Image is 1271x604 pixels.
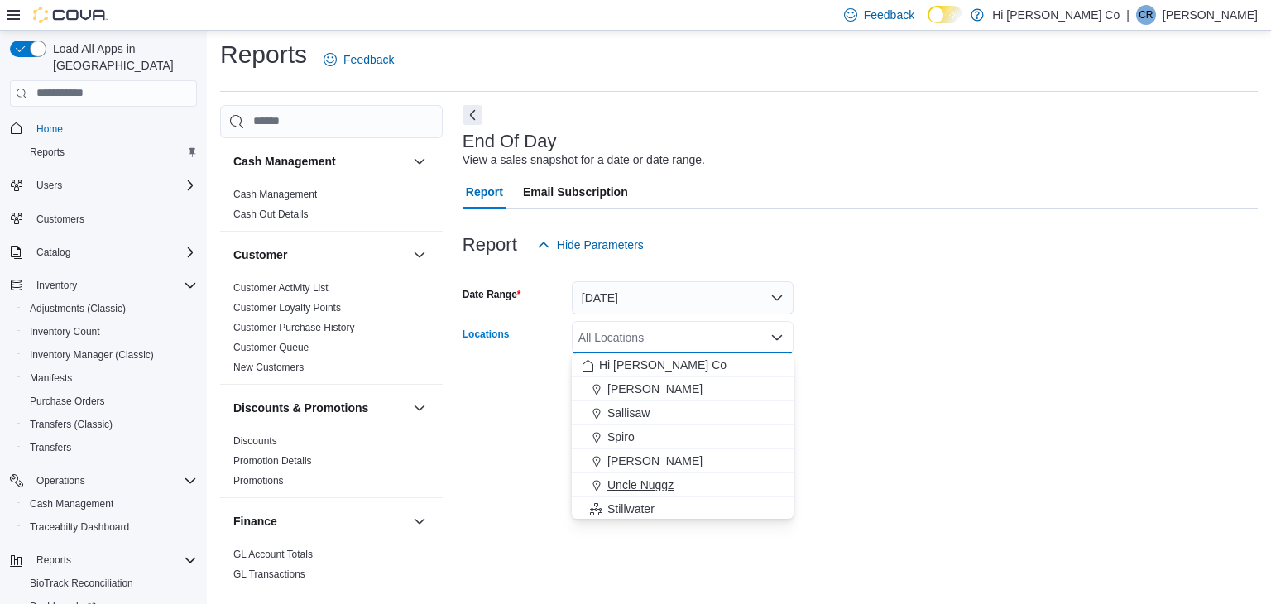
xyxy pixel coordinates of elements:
[23,494,197,514] span: Cash Management
[17,367,204,390] button: Manifests
[23,517,197,537] span: Traceabilty Dashboard
[572,353,794,521] div: Choose from the following options
[36,474,85,487] span: Operations
[23,517,136,537] a: Traceabilty Dashboard
[36,279,77,292] span: Inventory
[864,7,914,23] span: Feedback
[233,362,304,373] a: New Customers
[233,153,336,170] h3: Cash Management
[233,281,329,295] span: Customer Activity List
[30,550,78,570] button: Reports
[23,415,197,434] span: Transfers (Classic)
[23,494,120,514] a: Cash Management
[3,174,204,197] button: Users
[17,390,204,413] button: Purchase Orders
[30,276,84,295] button: Inventory
[463,132,557,151] h3: End Of Day
[233,321,355,334] span: Customer Purchase History
[23,368,197,388] span: Manifests
[233,302,341,314] a: Customer Loyalty Points
[572,425,794,449] button: Spiro
[572,377,794,401] button: [PERSON_NAME]
[30,418,113,431] span: Transfers (Classic)
[23,368,79,388] a: Manifests
[17,343,204,367] button: Inventory Manager (Classic)
[410,398,429,418] button: Discounts & Promotions
[23,438,197,458] span: Transfers
[30,441,71,454] span: Transfers
[572,401,794,425] button: Sallisaw
[607,501,655,517] span: Stillwater
[33,7,108,23] img: Cova
[463,235,517,255] h3: Report
[3,549,204,572] button: Reports
[23,573,140,593] a: BioTrack Reconciliation
[1136,5,1156,25] div: Chris Reves
[572,353,794,377] button: Hi [PERSON_NAME] Co
[233,474,284,487] span: Promotions
[410,151,429,171] button: Cash Management
[1163,5,1258,25] p: [PERSON_NAME]
[233,247,406,263] button: Customer
[233,568,305,580] a: GL Transactions
[36,246,70,259] span: Catalog
[23,322,197,342] span: Inventory Count
[607,477,674,493] span: Uncle Nuggz
[30,175,69,195] button: Users
[572,497,794,521] button: Stillwater
[36,179,62,192] span: Users
[572,449,794,473] button: [PERSON_NAME]
[463,288,521,301] label: Date Range
[607,381,703,397] span: [PERSON_NAME]
[30,242,77,262] button: Catalog
[23,345,161,365] a: Inventory Manager (Classic)
[3,207,204,231] button: Customers
[23,573,197,593] span: BioTrack Reconciliation
[17,492,204,515] button: Cash Management
[463,151,705,169] div: View a sales snapshot for a date or date range.
[30,577,133,590] span: BioTrack Reconciliation
[23,142,71,162] a: Reports
[220,278,443,384] div: Customer
[30,209,91,229] a: Customers
[17,436,204,459] button: Transfers
[233,209,309,220] a: Cash Out Details
[220,38,307,71] h1: Reports
[46,41,197,74] span: Load All Apps in [GEOGRAPHIC_DATA]
[30,276,197,295] span: Inventory
[992,5,1120,25] p: Hi [PERSON_NAME] Co
[233,568,305,581] span: GL Transactions
[233,548,313,561] span: GL Account Totals
[572,473,794,497] button: Uncle Nuggz
[23,142,197,162] span: Reports
[30,325,100,338] span: Inventory Count
[233,434,277,448] span: Discounts
[23,345,197,365] span: Inventory Manager (Classic)
[23,391,112,411] a: Purchase Orders
[607,453,703,469] span: [PERSON_NAME]
[233,400,368,416] h3: Discounts & Promotions
[23,438,78,458] a: Transfers
[770,331,784,344] button: Close list of options
[233,454,312,467] span: Promotion Details
[17,572,204,595] button: BioTrack Reconciliation
[607,429,635,445] span: Spiro
[233,475,284,487] a: Promotions
[233,301,341,314] span: Customer Loyalty Points
[30,119,70,139] a: Home
[233,322,355,333] a: Customer Purchase History
[233,549,313,560] a: GL Account Totals
[17,413,204,436] button: Transfers (Classic)
[523,175,628,209] span: Email Subscription
[36,122,63,136] span: Home
[30,395,105,408] span: Purchase Orders
[557,237,644,253] span: Hide Parameters
[220,431,443,497] div: Discounts & Promotions
[233,361,304,374] span: New Customers
[233,247,287,263] h3: Customer
[233,153,406,170] button: Cash Management
[17,297,204,320] button: Adjustments (Classic)
[30,497,113,511] span: Cash Management
[30,242,197,262] span: Catalog
[463,328,510,341] label: Locations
